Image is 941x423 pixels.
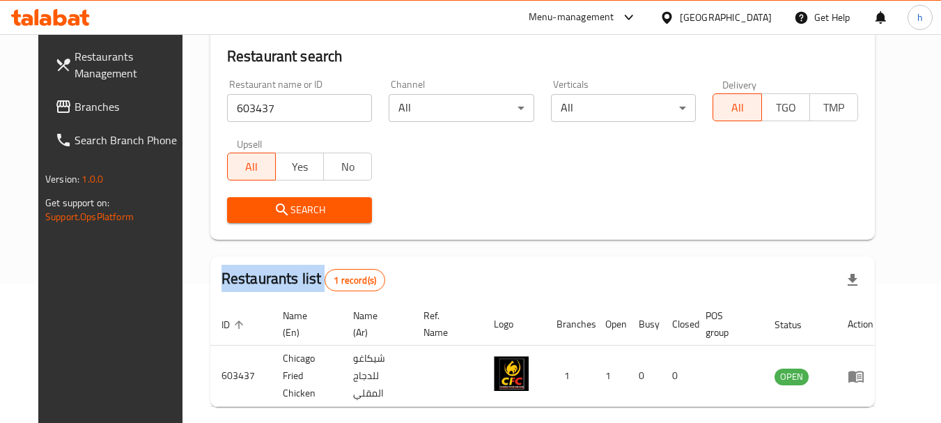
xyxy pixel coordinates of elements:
span: POS group [706,307,747,341]
span: h [917,10,923,25]
span: Yes [281,157,318,177]
div: Menu [848,368,873,385]
button: TMP [809,93,858,121]
span: Search [238,201,361,219]
td: Chicago Fried Chicken [272,346,342,407]
span: Search Branch Phone [75,132,185,148]
h2: Restaurant search [227,46,858,67]
label: Delivery [722,79,757,89]
span: ID [221,316,248,333]
td: شيكاغو للدجاج المقلي [342,346,412,407]
button: All [713,93,761,121]
a: Support.OpsPlatform [45,208,134,226]
span: 1 record(s) [325,274,384,287]
th: Busy [628,303,661,346]
button: No [323,153,372,180]
td: 603437 [210,346,272,407]
a: Branches [44,90,196,123]
span: Version: [45,170,79,188]
th: Closed [661,303,694,346]
span: Status [775,316,820,333]
th: Branches [545,303,594,346]
th: Action [837,303,885,346]
button: Search [227,197,373,223]
label: Upsell [237,139,263,148]
th: Open [594,303,628,346]
td: 0 [628,346,661,407]
span: Name (En) [283,307,325,341]
span: Restaurants Management [75,48,185,82]
th: Logo [483,303,545,346]
td: 1 [594,346,628,407]
td: 0 [661,346,694,407]
span: Name (Ar) [353,307,396,341]
a: Search Branch Phone [44,123,196,157]
img: Chicago Fried Chicken [494,356,529,391]
span: No [329,157,366,177]
input: Search for restaurant name or ID.. [227,94,373,122]
table: enhanced table [210,303,885,407]
span: TMP [816,98,853,118]
button: TGO [761,93,810,121]
span: Branches [75,98,185,115]
div: All [389,94,534,122]
span: OPEN [775,369,809,385]
span: Ref. Name [423,307,466,341]
div: All [551,94,697,122]
div: Menu-management [529,9,614,26]
a: Restaurants Management [44,40,196,90]
span: TGO [768,98,804,118]
td: 1 [545,346,594,407]
h2: Restaurants list [221,268,385,291]
div: Export file [836,263,869,297]
button: Yes [275,153,324,180]
span: 1.0.0 [81,170,103,188]
div: [GEOGRAPHIC_DATA] [680,10,772,25]
span: All [233,157,270,177]
span: Get support on: [45,194,109,212]
span: All [719,98,756,118]
button: All [227,153,276,180]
